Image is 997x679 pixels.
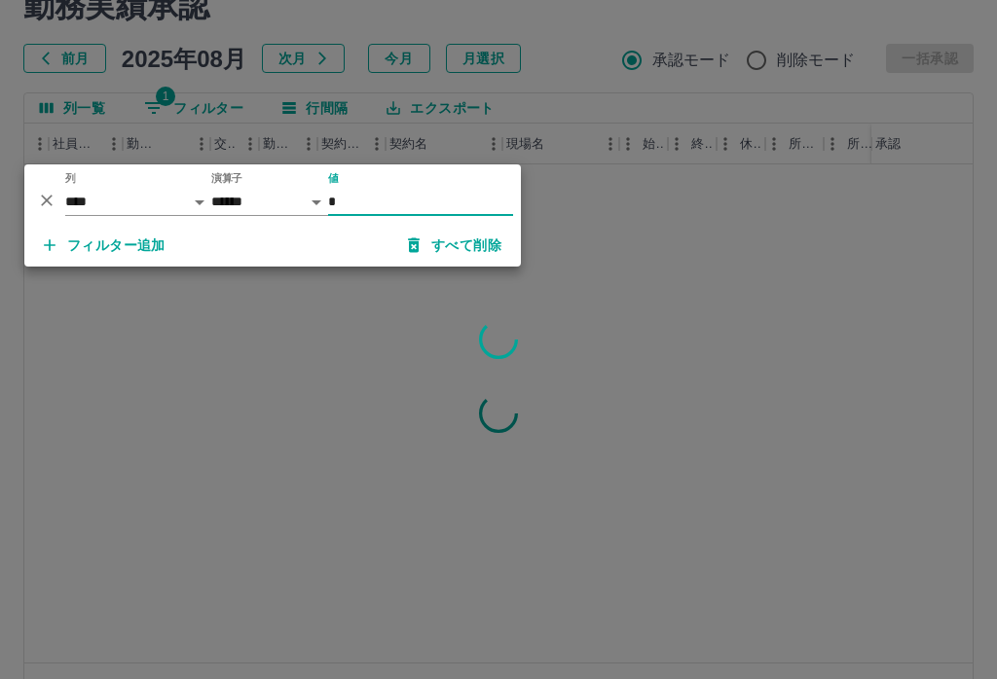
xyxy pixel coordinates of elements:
button: フィルター追加 [28,228,181,263]
button: すべて削除 [392,228,517,263]
label: 列 [65,171,76,186]
label: 値 [328,171,339,186]
button: 削除 [32,186,61,215]
label: 演算子 [211,171,242,186]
